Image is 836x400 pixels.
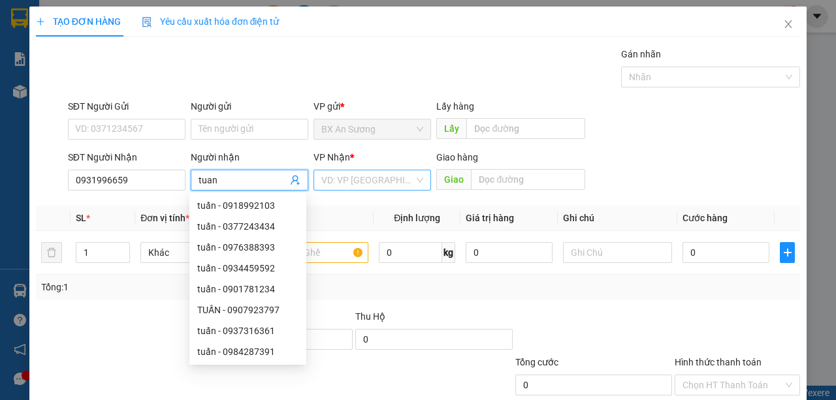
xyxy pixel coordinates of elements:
[36,17,45,26] span: plus
[189,216,306,237] div: tuấn - 0377243434
[68,99,185,114] div: SĐT Người Gửi
[197,198,298,213] div: tuấn - 0918992103
[189,279,306,300] div: tuấn - 0901781234
[770,7,807,43] button: Close
[197,240,298,254] div: tuấn - 0976388393
[197,282,298,296] div: tuấn - 0901781234
[466,242,553,263] input: 0
[436,118,466,139] span: Lấy
[558,206,677,231] th: Ghi chú
[140,213,189,223] span: Đơn vị tính
[189,320,306,341] div: tuấn - 0937316361
[436,152,478,162] span: Giao hàng
[515,357,558,367] span: Tổng cước
[36,16,121,27] span: TẠO ĐƠN HÀNG
[471,169,585,190] input: Dọc đường
[260,242,369,263] input: VD: Bàn, Ghế
[783,19,794,29] span: close
[148,243,242,262] span: Khác
[675,357,762,367] label: Hình thức thanh toán
[290,175,300,185] span: user-add
[394,213,440,223] span: Định lượng
[442,242,455,263] span: kg
[68,150,185,164] div: SĐT Người Nhận
[41,242,62,263] button: delete
[189,300,306,320] div: TUẤN - 0907923797
[197,261,298,275] div: tuấn - 0934459592
[76,213,86,223] span: SL
[41,280,324,294] div: Tổng: 1
[197,324,298,338] div: tuấn - 0937316361
[436,169,471,190] span: Giao
[191,99,308,114] div: Người gửi
[189,195,306,216] div: tuấn - 0918992103
[355,311,385,322] span: Thu Hộ
[142,16,280,27] span: Yêu cầu xuất hóa đơn điện tử
[197,219,298,234] div: tuấn - 0377243434
[189,258,306,279] div: tuấn - 0934459592
[683,213,728,223] span: Cước hàng
[189,341,306,362] div: tuấn - 0984287391
[621,49,661,59] label: Gán nhãn
[197,345,298,359] div: tuấn - 0984287391
[313,99,431,114] div: VP gửi
[313,152,350,162] span: VP Nhận
[197,303,298,317] div: TUẤN - 0907923797
[436,101,474,112] span: Lấy hàng
[563,242,672,263] input: Ghi Chú
[142,17,152,27] img: icon
[189,237,306,258] div: tuấn - 0976388393
[466,213,514,223] span: Giá trị hàng
[321,119,423,139] span: BX An Sương
[780,242,795,263] button: plus
[466,118,585,139] input: Dọc đường
[191,150,308,164] div: Người nhận
[780,247,794,258] span: plus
